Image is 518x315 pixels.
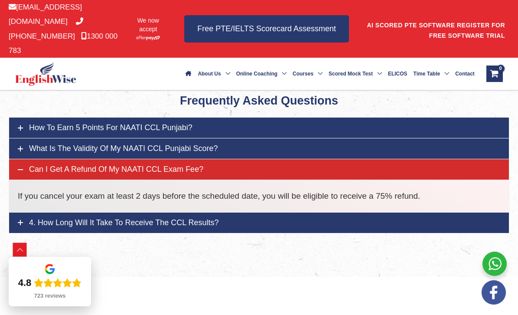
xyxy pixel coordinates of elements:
[29,218,219,227] span: 4. How long will it take to receive the CCL results?
[18,277,32,289] div: 4.8
[233,59,290,89] a: Online CoachingMenu Toggle
[388,59,407,89] span: ELICOS
[9,213,509,233] a: 4. How long will it take to receive the CCL results?
[29,165,203,174] span: Can I get a refund of my NAATI CCL exam fee?
[236,59,277,89] span: Online Coaching
[440,59,449,89] span: Menu Toggle
[29,144,218,153] span: What is the validity of my NAATI CCL Punjabi score?
[15,62,76,86] img: cropped-ew-logo
[290,59,326,89] a: CoursesMenu Toggle
[366,15,509,43] aside: Header Widget 1
[455,59,475,89] span: Contact
[195,59,233,89] a: About UsMenu Toggle
[486,66,503,82] a: View Shopping Cart, empty
[277,59,287,89] span: Menu Toggle
[9,32,117,55] a: 1300 000 783
[414,59,440,89] span: Time Table
[293,59,313,89] span: Courses
[482,280,506,305] img: white-facebook.png
[367,22,505,39] a: AI SCORED PTE SOFTWARE REGISTER FOR FREE SOFTWARE TRIAL
[326,59,385,89] a: Scored Mock TestMenu Toggle
[136,36,160,40] img: Afterpay-Logo
[410,59,453,89] a: Time TableMenu Toggle
[184,15,349,43] a: Free PTE/IELTS Scorecard Assessment
[9,17,83,40] a: [PHONE_NUMBER]
[9,159,509,180] a: Can I get a refund of my NAATI CCL exam fee?
[182,59,477,89] nav: Site Navigation: Main Menu
[313,59,323,89] span: Menu Toggle
[134,16,163,33] span: We now accept
[329,59,373,89] span: Scored Mock Test
[9,3,82,26] a: [EMAIL_ADDRESS][DOMAIN_NAME]
[221,59,230,89] span: Menu Toggle
[373,59,382,89] span: Menu Toggle
[198,59,221,89] span: About Us
[9,138,509,159] a: What is the validity of my NAATI CCL Punjabi score?
[29,123,192,132] span: How to earn 5 points for NAATI CCL Punjabi?
[34,292,65,299] div: 723 reviews
[18,189,500,203] p: If you cancel your exam at least 2 days before the scheduled date, you will be eligible to receiv...
[9,118,509,138] a: How to earn 5 points for NAATI CCL Punjabi?
[9,94,509,108] h4: Frequently Asked Questions
[18,277,82,289] div: Rating: 4.8 out of 5
[385,59,410,89] a: ELICOS
[452,59,478,89] a: Contact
